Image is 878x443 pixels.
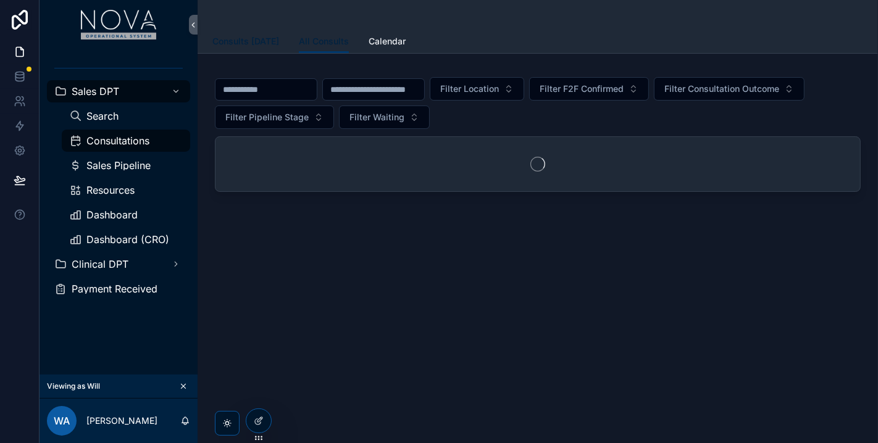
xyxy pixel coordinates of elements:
button: Select Button [339,106,430,129]
span: Resources [86,185,135,195]
button: Select Button [529,77,649,101]
span: Filter Location [440,83,499,95]
p: [PERSON_NAME] [86,415,157,427]
button: Select Button [215,106,334,129]
span: Consultations [86,136,149,146]
span: Filter Consultation Outcome [664,83,779,95]
a: Consults [DATE] [212,30,279,55]
span: Payment Received [72,284,157,294]
a: Search [62,105,190,127]
span: Filter Pipeline Stage [225,111,309,123]
span: Search [86,111,119,121]
span: Filter F2F Confirmed [540,83,624,95]
span: All Consults [299,35,349,48]
div: scrollable content [40,49,198,316]
span: WA [54,413,70,428]
span: Consults [DATE] [212,35,279,48]
span: Calendar [369,35,406,48]
a: Clinical DPT [47,253,190,275]
span: Sales DPT [72,86,119,96]
span: Dashboard (CRO) [86,234,169,244]
span: Dashboard [86,210,138,220]
a: Dashboard [62,204,190,226]
a: Dashboard (CRO) [62,228,190,250]
span: Viewing as Will [47,381,100,391]
a: Calendar [369,30,406,55]
span: Filter Waiting [349,111,404,123]
a: Sales Pipeline [62,154,190,176]
a: Payment Received [47,278,190,300]
a: Sales DPT [47,80,190,102]
a: All Consults [299,30,349,54]
img: App logo [81,10,157,39]
span: Clinical DPT [72,259,128,269]
a: Resources [62,179,190,201]
span: Sales Pipeline [86,160,151,170]
a: Consultations [62,130,190,152]
button: Select Button [654,77,805,101]
button: Select Button [430,77,524,101]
